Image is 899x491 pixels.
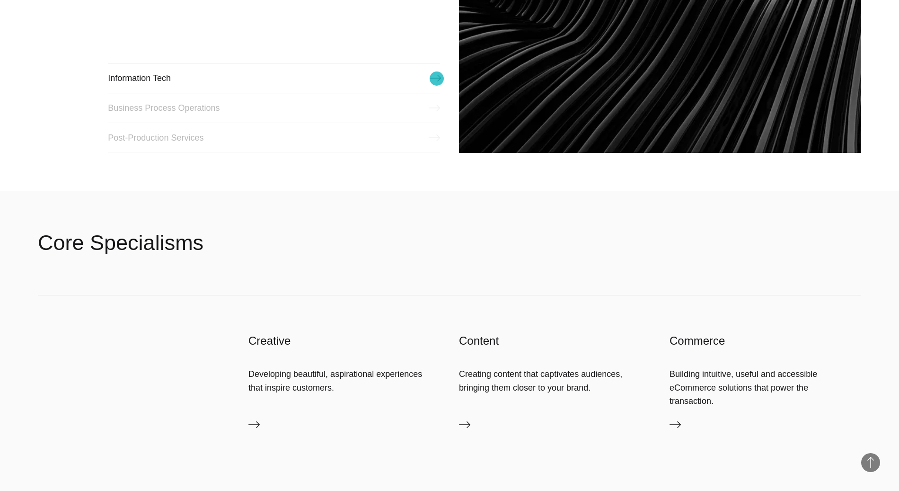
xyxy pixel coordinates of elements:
a: Business Process Operations [108,93,440,123]
a: Information Tech [108,63,440,93]
h3: Commerce [670,333,861,348]
h3: Creative [248,333,440,348]
h2: Core Specialisms [38,229,203,257]
a: Post-Production Services [108,123,440,153]
button: Back to Top [861,453,880,472]
div: Building intuitive, useful and accessible eCommerce solutions that power the transaction. [670,367,861,408]
h3: Content [459,333,651,348]
div: Creating content that captivates audiences, bringing them closer to your brand. [459,367,651,394]
div: Developing beautiful, aspirational experiences that inspire customers. [248,367,440,394]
